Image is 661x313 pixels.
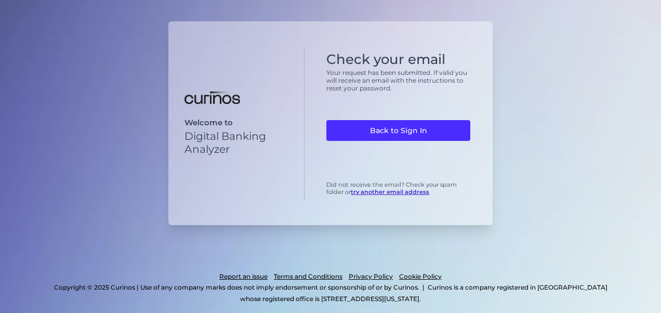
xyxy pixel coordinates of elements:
[274,271,342,282] a: Terms and Conditions
[326,181,470,195] p: Did not receive the email? Check your spam folder or
[54,283,419,291] p: Copyright © 2025 Curinos | Use of any company marks does not imply endorsement or sponsorship of ...
[326,69,470,92] p: Your request has been submitted. If valid you will receive an email with the instructions to rese...
[184,92,240,104] img: Digital Banking Analyzer
[219,271,268,282] a: Report an issue
[399,271,442,282] a: Cookie Policy
[240,283,607,303] p: Curinos is a company registered in [GEOGRAPHIC_DATA] whose registered office is [STREET_ADDRESS][...
[349,271,393,282] a: Privacy Policy
[351,188,429,195] a: try another email address
[326,51,470,68] h1: Check your email
[184,129,295,155] p: Digital Banking Analyzer
[184,118,295,127] p: Welcome to
[326,120,470,141] a: Back to Sign In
